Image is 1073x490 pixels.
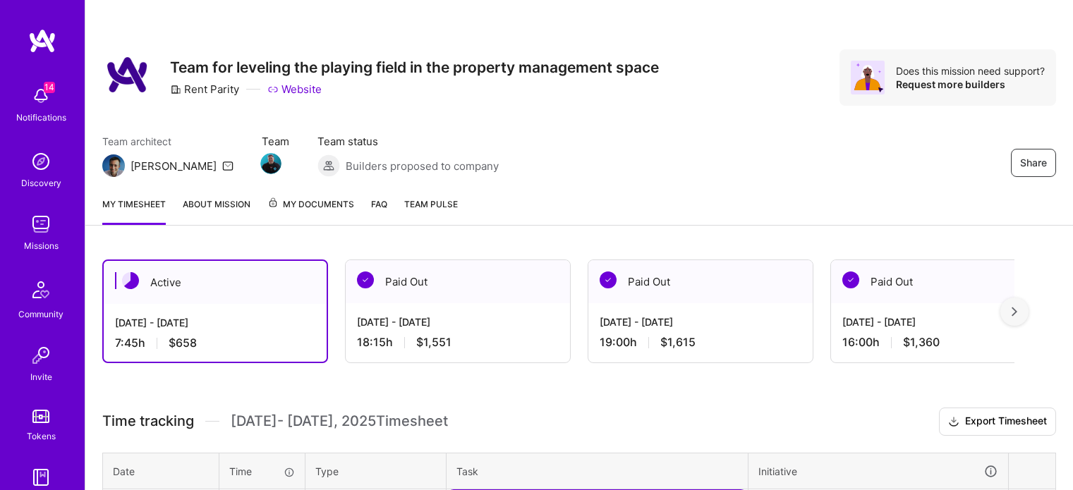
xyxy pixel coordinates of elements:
[600,314,801,329] div: [DATE] - [DATE]
[115,315,315,330] div: [DATE] - [DATE]
[27,147,55,176] img: discovery
[170,82,239,97] div: Rent Parity
[260,153,281,174] img: Team Member Avatar
[317,134,499,149] span: Team status
[262,152,280,176] a: Team Member Avatar
[102,412,194,430] span: Time tracking
[851,61,885,94] img: Avatar
[948,415,959,429] i: icon Download
[103,453,219,489] th: Date
[30,369,52,384] div: Invite
[600,335,801,350] div: 19:00 h
[122,272,139,289] img: Active
[600,271,617,288] img: Paid Out
[404,197,458,225] a: Team Pulse
[170,59,659,76] h3: Team for leveling the playing field in the property management space
[346,260,570,303] div: Paid Out
[371,197,387,225] a: FAQ
[115,336,315,350] div: 7:45 h
[896,64,1045,78] div: Does this mission need support?
[305,453,447,489] th: Type
[267,82,322,97] a: Website
[842,335,1044,350] div: 16:00 h
[21,176,61,190] div: Discovery
[102,154,125,177] img: Team Architect
[1012,307,1017,317] img: right
[222,160,234,171] i: icon Mail
[102,134,234,149] span: Team architect
[24,238,59,253] div: Missions
[28,28,56,54] img: logo
[262,134,289,149] span: Team
[660,335,696,350] span: $1,615
[16,110,66,125] div: Notifications
[267,197,354,212] span: My Documents
[267,197,354,225] a: My Documents
[903,335,940,350] span: $1,360
[357,314,559,329] div: [DATE] - [DATE]
[842,314,1044,329] div: [DATE] - [DATE]
[18,307,63,321] div: Community
[404,199,458,209] span: Team Pulse
[27,82,55,110] img: bell
[32,410,49,423] img: tokens
[588,260,813,303] div: Paid Out
[102,197,166,225] a: My timesheet
[27,341,55,369] img: Invite
[357,271,374,288] img: Paid Out
[1011,149,1056,177] button: Share
[842,271,859,288] img: Paid Out
[229,464,295,479] div: Time
[44,82,55,93] span: 14
[896,78,1045,91] div: Request more builders
[131,159,217,173] div: [PERSON_NAME]
[27,210,55,238] img: teamwork
[758,463,998,479] div: Initiative
[27,429,56,443] div: Tokens
[346,159,499,173] span: Builders proposed to company
[357,335,559,350] div: 18:15 h
[1020,156,1047,170] span: Share
[231,412,448,430] span: [DATE] - [DATE] , 2025 Timesheet
[939,408,1056,436] button: Export Timesheet
[170,84,181,95] i: icon CompanyGray
[24,273,58,307] img: Community
[416,335,451,350] span: $1,551
[183,197,250,225] a: About Mission
[831,260,1055,303] div: Paid Out
[447,453,748,489] th: Task
[104,261,327,304] div: Active
[102,49,153,100] img: Company Logo
[169,336,197,350] span: $658
[317,154,340,177] img: Builders proposed to company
